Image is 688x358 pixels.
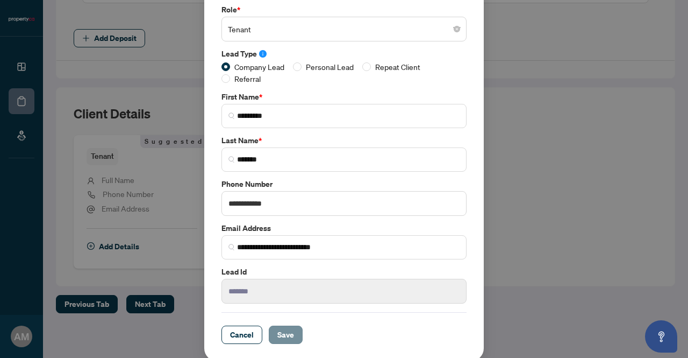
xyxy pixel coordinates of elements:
[302,61,358,73] span: Personal Lead
[230,73,265,85] span: Referral
[221,135,467,146] label: Last Name
[221,178,467,190] label: Phone Number
[645,320,677,353] button: Open asap
[454,26,460,32] span: close-circle
[221,48,467,60] label: Lead Type
[228,244,235,250] img: search_icon
[230,326,254,343] span: Cancel
[221,4,467,16] label: Role
[371,61,425,73] span: Repeat Client
[221,266,467,278] label: Lead Id
[228,19,460,39] span: Tenant
[277,326,294,343] span: Save
[228,113,235,119] img: search_icon
[221,91,467,103] label: First Name
[259,50,267,58] span: info-circle
[221,326,262,344] button: Cancel
[221,222,467,234] label: Email Address
[269,326,303,344] button: Save
[230,61,289,73] span: Company Lead
[228,156,235,163] img: search_icon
